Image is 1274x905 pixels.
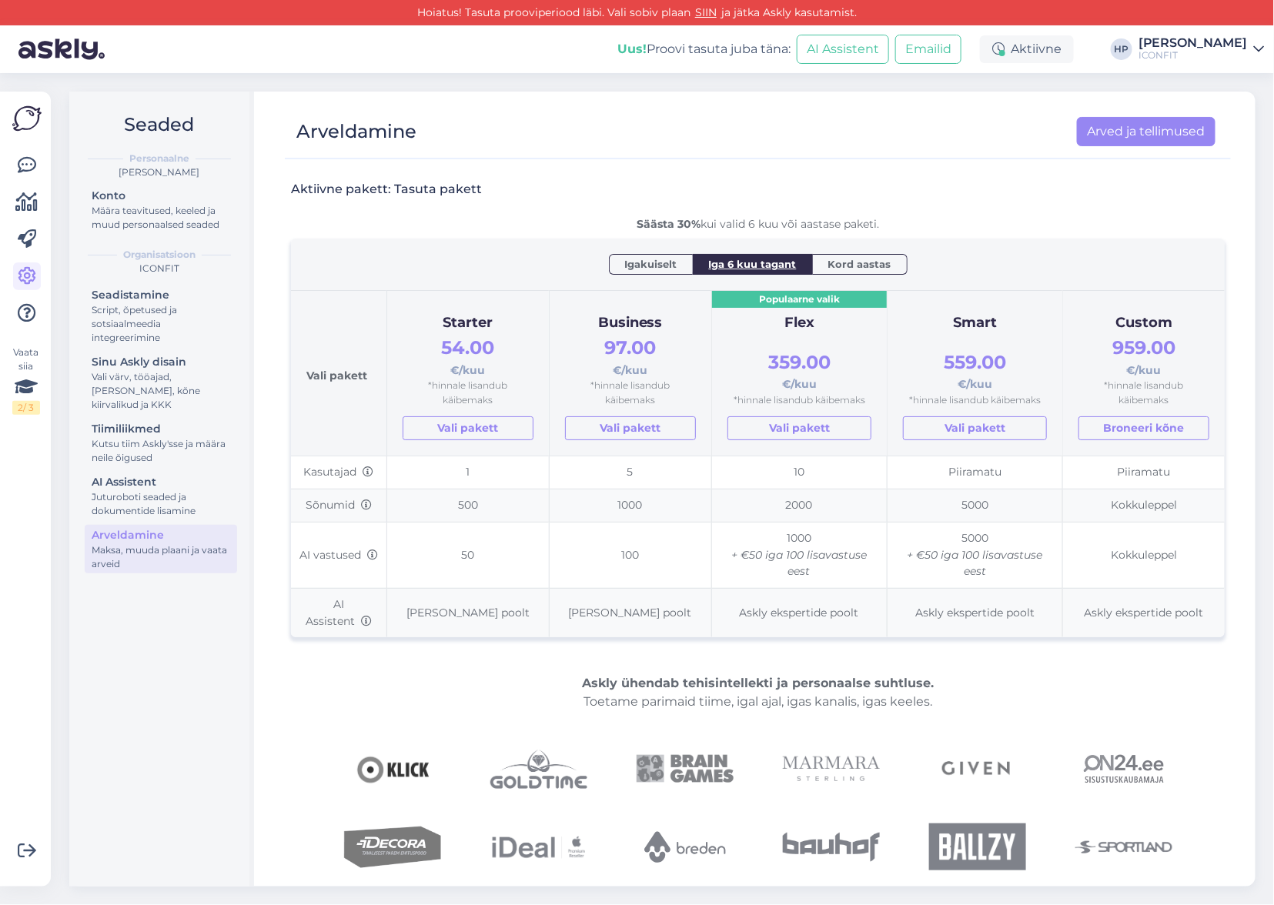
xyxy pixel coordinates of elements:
a: Vali pakett [403,416,533,440]
button: Emailid [895,35,961,64]
span: Kord aastas [828,256,891,272]
img: Klick [344,720,441,817]
a: Vali pakett [903,416,1047,440]
a: Sinu Askly disainVali värv, tööajad, [PERSON_NAME], kõne kiirvalikud ja KKK [85,352,237,414]
td: Piiramatu [1063,456,1225,489]
div: Vali värv, tööajad, [PERSON_NAME], kõne kiirvalikud ja KKK [92,370,230,412]
td: AI Assistent [291,588,386,637]
b: Organisatsioon [123,248,196,262]
img: Breden [637,823,734,870]
div: Määra teavitused, keeled ja muud personaalsed seaded [92,204,230,232]
div: €/kuu [565,333,696,379]
div: €/kuu [1078,333,1209,379]
td: 2000 [711,489,887,523]
td: Askly ekspertide poolt [887,588,1062,637]
span: Igakuiselt [625,256,677,272]
div: *hinnale lisandub käibemaks [1078,379,1209,407]
div: *hinnale lisandub käibemaks [403,379,533,407]
td: Askly ekspertide poolt [711,588,887,637]
div: €/kuu [727,348,871,393]
b: Askly ühendab tehisintellekti ja personaalse suhtluse. [582,676,934,690]
div: kui valid 6 kuu või aastase paketi. [291,216,1225,232]
div: Konto [92,188,230,204]
td: 1000 [549,489,711,523]
div: Maksa, muuda plaani ja vaata arveid [92,543,230,571]
b: Personaalne [129,152,189,165]
td: 5000 [887,489,1062,523]
div: ICONFIT [82,262,237,276]
a: KontoMäära teavitused, keeled ja muud personaalsed seaded [85,185,237,234]
a: Vali pakett [565,416,696,440]
div: Kutsu tiim Askly'sse ja määra neile õigused [92,437,230,465]
div: AI Assistent [92,474,230,490]
a: SeadistamineScript, õpetused ja sotsiaalmeedia integreerimine [85,285,237,347]
div: 2 / 3 [12,401,40,415]
a: TiimiliikmedKutsu tiim Askly'sse ja määra neile õigused [85,419,237,467]
span: 359.00 [768,351,831,373]
h2: Seaded [82,110,237,139]
span: Iga 6 kuu tagant [709,256,797,272]
div: Seadistamine [92,287,230,303]
div: *hinnale lisandub käibemaks [903,393,1047,408]
td: 1 [386,456,549,489]
div: Custom [1078,312,1209,334]
a: [PERSON_NAME]ICONFIT [1139,37,1265,62]
td: Askly ekspertide poolt [1063,588,1225,637]
td: Piiramatu [887,456,1062,489]
img: Given [929,720,1026,817]
img: Decora [344,823,441,870]
td: 5 [549,456,711,489]
div: Arveldamine [296,117,416,146]
td: 100 [549,522,711,588]
div: Sinu Askly disain [92,354,230,370]
a: ArveldamineMaksa, muuda plaani ja vaata arveid [85,525,237,573]
td: [PERSON_NAME] poolt [386,588,549,637]
i: + €50 iga 100 lisavastuse eest [908,548,1043,579]
td: Kokkuleppel [1063,489,1225,523]
td: Sõnumid [291,489,386,523]
img: Sportland [1075,823,1172,870]
div: HP [1111,38,1132,60]
div: [PERSON_NAME] [82,165,237,179]
div: Starter [403,312,533,334]
div: Vali pakett [306,306,371,441]
td: AI vastused [291,522,386,588]
div: *hinnale lisandub käibemaks [727,393,871,408]
span: 959.00 [1112,336,1175,359]
div: Flex [727,312,871,334]
td: 5000 [887,522,1062,588]
img: bauhof [783,823,880,870]
img: Goldtime [490,720,587,817]
div: Tiimiliikmed [92,421,230,437]
b: Uus! [617,42,647,56]
i: + €50 iga 100 lisavastuse eest [731,548,867,579]
img: IDeal [490,823,587,870]
img: On24 [1075,720,1172,817]
span: 559.00 [944,351,1006,373]
span: 54.00 [441,336,494,359]
h3: Aktiivne pakett: Tasuta pakett [291,181,482,198]
a: Vali pakett [727,416,871,440]
td: 1000 [711,522,887,588]
td: Kokkuleppel [1063,522,1225,588]
div: Vaata siia [12,346,40,415]
div: [PERSON_NAME] [1139,37,1248,49]
button: AI Assistent [797,35,889,64]
img: Marmarasterling [783,720,880,817]
div: €/kuu [403,333,533,379]
td: [PERSON_NAME] poolt [549,588,711,637]
span: 97.00 [604,336,656,359]
div: Proovi tasuta juba täna: [617,40,791,58]
a: SIIN [691,5,721,19]
td: 500 [386,489,549,523]
div: Smart [903,312,1047,334]
div: Business [565,312,696,334]
b: Säästa 30% [637,217,701,231]
div: ICONFIT [1139,49,1248,62]
div: *hinnale lisandub käibemaks [565,379,696,407]
a: AI AssistentJuturoboti seaded ja dokumentide lisamine [85,472,237,520]
td: 10 [711,456,887,489]
img: Braingames [637,720,734,817]
td: 50 [386,522,549,588]
img: Askly Logo [12,104,42,133]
